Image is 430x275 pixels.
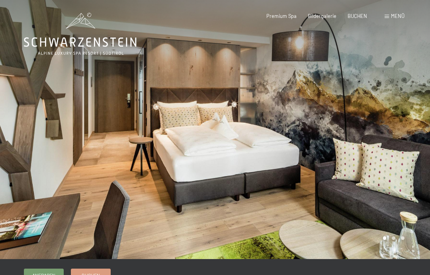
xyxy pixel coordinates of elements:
[391,13,405,19] span: Menü
[348,13,367,19] a: BUCHEN
[266,13,297,19] a: Premium Spa
[308,13,336,19] a: Bildergalerie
